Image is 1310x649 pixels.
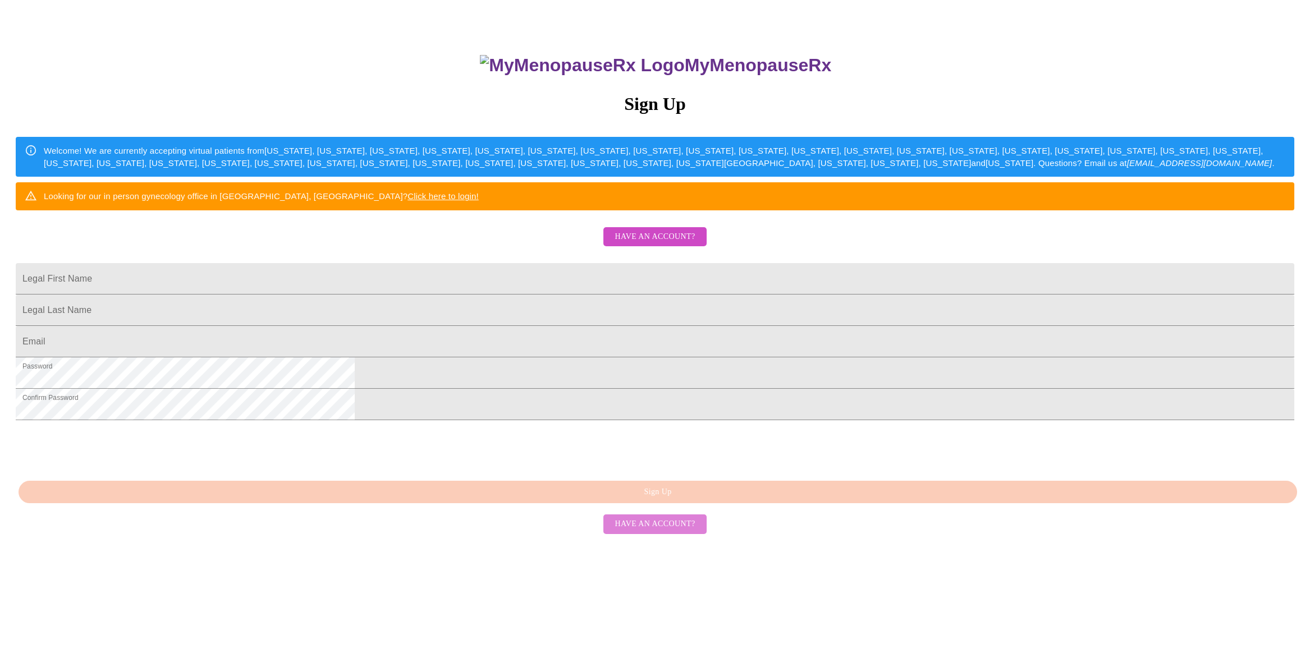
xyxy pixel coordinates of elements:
[615,517,695,531] span: Have an account?
[1127,158,1272,168] em: [EMAIL_ADDRESS][DOMAIN_NAME]
[44,140,1285,173] div: Welcome! We are currently accepting virtual patients from [US_STATE], [US_STATE], [US_STATE], [US...
[601,240,709,249] a: Have an account?
[480,55,684,76] img: MyMenopauseRx Logo
[17,55,1295,76] h3: MyMenopauseRx
[603,227,706,247] button: Have an account?
[615,230,695,244] span: Have an account?
[601,518,709,528] a: Have an account?
[407,191,479,201] a: Click here to login!
[16,94,1294,114] h3: Sign Up
[16,426,186,470] iframe: reCAPTCHA
[603,514,706,534] button: Have an account?
[44,186,479,206] div: Looking for our in person gynecology office in [GEOGRAPHIC_DATA], [GEOGRAPHIC_DATA]?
